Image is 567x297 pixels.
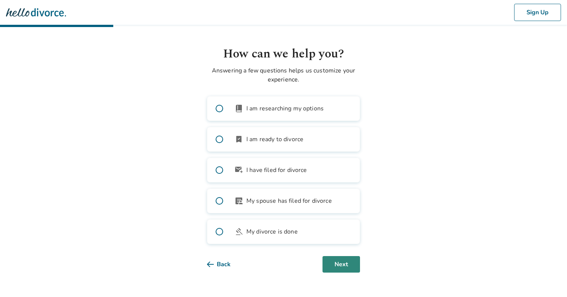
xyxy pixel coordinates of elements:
span: I am ready to divorce [246,135,303,144]
button: Back [207,256,243,273]
button: Next [322,256,360,273]
img: Hello Divorce Logo [6,5,66,20]
span: article_person [234,196,243,205]
span: book_2 [234,104,243,113]
p: Answering a few questions helps us customize your experience. [207,66,360,84]
span: bookmark_check [234,135,243,144]
span: gavel [234,227,243,236]
h1: How can we help you? [207,45,360,63]
iframe: Chat Widget [529,261,567,297]
span: My divorce is done [246,227,298,236]
span: outgoing_mail [234,166,243,175]
span: My spouse has filed for divorce [246,196,332,205]
span: I have filed for divorce [246,166,307,175]
button: Sign Up [514,4,561,21]
span: I am researching my options [246,104,324,113]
